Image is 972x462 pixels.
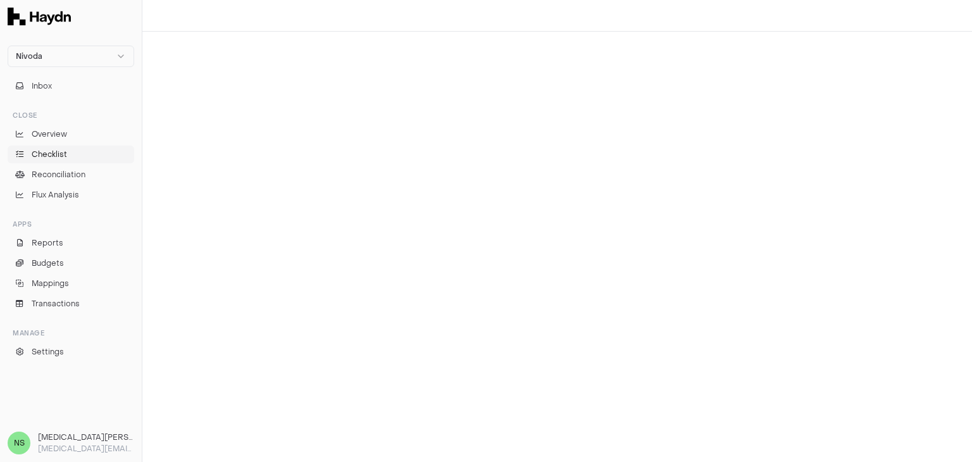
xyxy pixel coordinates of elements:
[8,275,134,292] a: Mappings
[38,443,134,454] p: [MEDICAL_DATA][EMAIL_ADDRESS][DOMAIN_NAME]
[8,8,71,25] img: Haydn Logo
[32,278,69,289] span: Mappings
[32,169,85,180] span: Reconciliation
[8,166,134,184] a: Reconciliation
[32,80,52,92] span: Inbox
[8,323,134,343] div: Manage
[8,343,134,361] a: Settings
[16,51,42,61] span: Nivoda
[8,146,134,163] a: Checklist
[32,258,64,269] span: Budgets
[8,125,134,143] a: Overview
[32,237,63,249] span: Reports
[32,128,67,140] span: Overview
[32,149,67,160] span: Checklist
[8,46,134,67] button: Nivoda
[38,432,134,443] h3: [MEDICAL_DATA][PERSON_NAME]
[8,214,134,234] div: Apps
[8,105,134,125] div: Close
[8,432,30,454] span: NS
[8,186,134,204] a: Flux Analysis
[8,77,134,95] button: Inbox
[8,295,134,313] a: Transactions
[32,298,80,309] span: Transactions
[8,234,134,252] a: Reports
[32,189,79,201] span: Flux Analysis
[8,254,134,272] a: Budgets
[32,346,64,358] span: Settings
